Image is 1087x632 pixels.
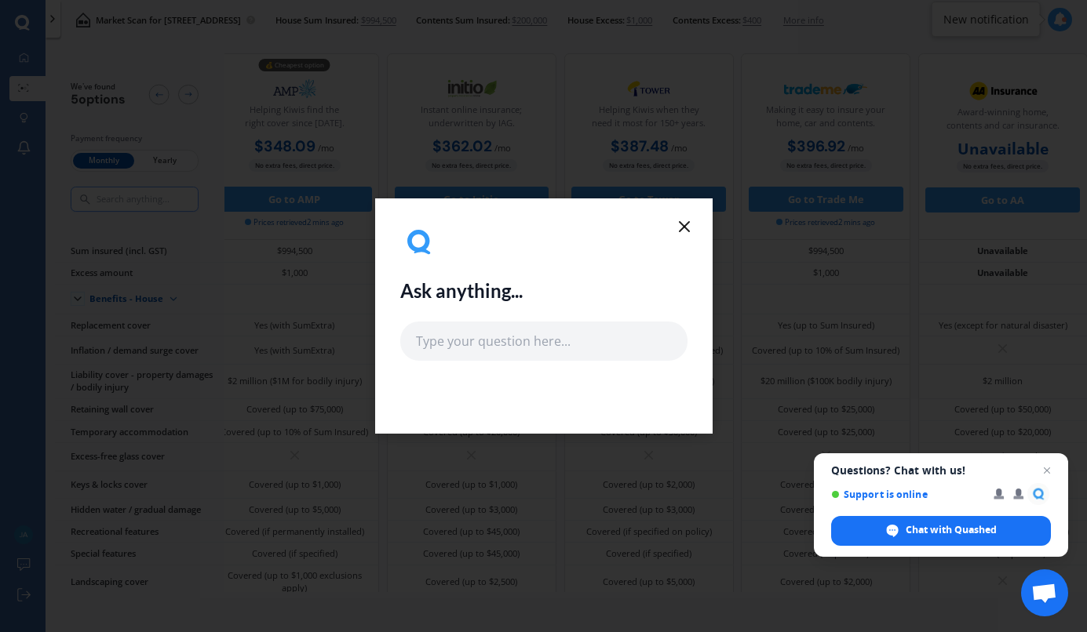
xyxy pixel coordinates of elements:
span: Chat with Quashed [906,523,997,537]
span: Support is online [831,489,983,500]
span: Questions? Chat with us! [831,464,1051,477]
div: Open chat [1021,569,1068,616]
h2: Ask anything... [400,280,523,303]
div: Chat with Quashed [831,516,1051,546]
input: Type your question here... [400,321,688,361]
span: Close chat [1038,461,1056,480]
